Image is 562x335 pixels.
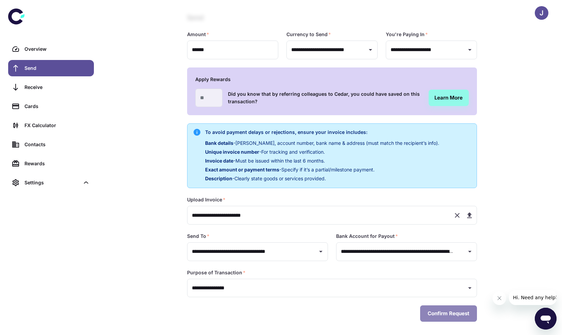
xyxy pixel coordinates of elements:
div: Overview [24,45,90,53]
p: - Must be issued within the last 6 months. [205,157,439,165]
div: FX Calculator [24,122,90,129]
a: Overview [8,41,94,57]
div: Contacts [24,141,90,148]
button: Open [316,247,326,256]
span: Exact amount or payment terms [205,167,279,172]
div: Settings [24,179,80,186]
p: - Specify if it’s a partial/milestone payment. [205,166,439,173]
div: Send [24,64,90,72]
a: Cards [8,98,94,115]
a: Learn More [429,90,469,106]
span: Hi. Need any help? [4,5,49,10]
h6: Apply Rewards [195,76,469,83]
a: Rewards [8,155,94,172]
div: Cards [24,103,90,110]
h6: To avoid payment delays or rejections, ensure your invoice includes: [205,128,439,136]
label: Upload Invoice [187,196,226,203]
label: Bank Account for Payout [336,233,398,240]
span: Description [205,176,232,181]
button: Open [366,45,375,55]
iframe: Button to launch messaging window [535,308,557,330]
button: Open [465,283,475,293]
a: FX Calculator [8,117,94,134]
h6: Did you know that by referring colleagues to Cedar, you could have saved on this transaction? [228,90,423,105]
label: Amount [187,31,209,38]
div: Settings [8,174,94,191]
label: Purpose of Transaction [187,269,246,276]
button: Open [465,247,475,256]
span: Bank details [205,140,233,146]
span: Invoice date [205,158,233,164]
label: Send To [187,233,210,240]
span: Unique invoice number [205,149,259,155]
p: - [PERSON_NAME], account number, bank name & address (must match the recipient’s info). [205,139,439,147]
iframe: Close message [493,291,506,305]
p: - Clearly state goods or services provided. [205,175,439,182]
div: Rewards [24,160,90,167]
label: Currency to Send [286,31,331,38]
button: Open [465,45,475,55]
p: - For tracking and verification. [205,148,439,156]
a: Contacts [8,136,94,153]
div: Receive [24,83,90,91]
a: Receive [8,79,94,95]
iframe: Message from company [509,290,557,305]
label: You're Paying In [386,31,428,38]
a: Send [8,60,94,76]
button: Confirm Request [420,305,477,322]
button: J [535,6,548,20]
